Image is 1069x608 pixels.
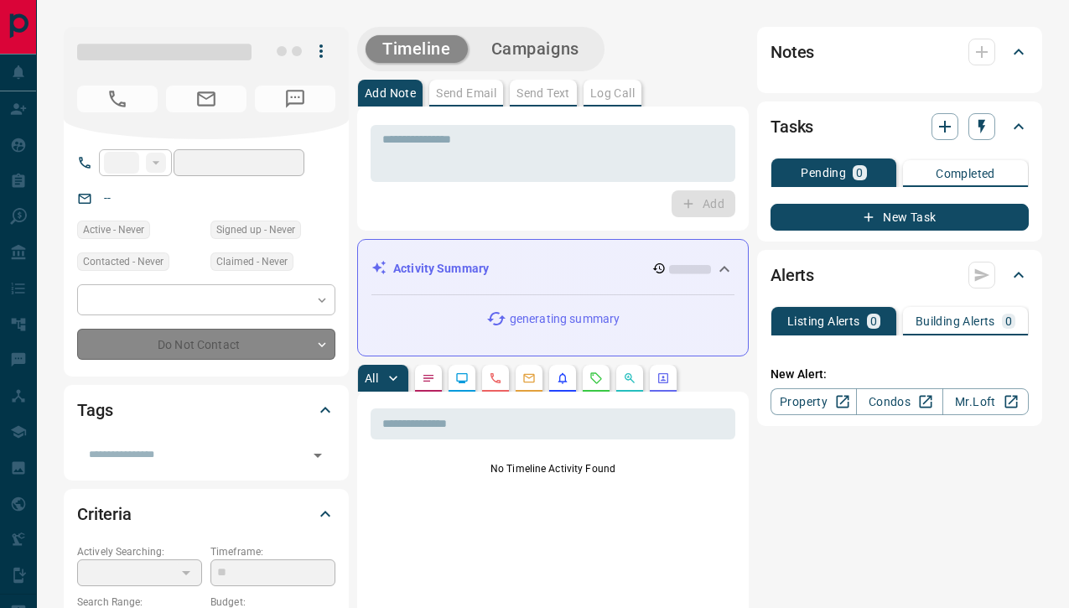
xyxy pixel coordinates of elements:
p: Listing Alerts [787,315,860,327]
button: Timeline [366,35,468,63]
p: Actively Searching: [77,544,202,559]
h2: Tags [77,397,112,424]
div: Tasks [771,107,1029,147]
button: New Task [771,204,1029,231]
svg: Calls [489,372,502,385]
div: Do Not Contact [77,329,335,360]
button: Open [306,444,330,467]
p: Timeframe: [210,544,335,559]
p: All [365,372,378,384]
div: Tags [77,390,335,430]
h2: Tasks [771,113,813,140]
p: generating summary [510,310,620,328]
p: Building Alerts [916,315,995,327]
p: 0 [1005,315,1012,327]
a: Property [771,388,857,415]
p: Activity Summary [393,260,489,278]
p: 0 [870,315,877,327]
span: No Number [77,86,158,112]
svg: Listing Alerts [556,372,569,385]
svg: Emails [522,372,536,385]
a: -- [104,191,111,205]
p: Completed [936,168,995,179]
div: Criteria [77,494,335,534]
svg: Lead Browsing Activity [455,372,469,385]
p: New Alert: [771,366,1029,383]
svg: Opportunities [623,372,636,385]
span: Claimed - Never [216,253,288,270]
h2: Alerts [771,262,814,288]
div: Activity Summary [371,253,734,284]
p: No Timeline Activity Found [371,461,735,476]
svg: Agent Actions [656,372,670,385]
svg: Requests [589,372,603,385]
svg: Notes [422,372,435,385]
h2: Criteria [77,501,132,527]
button: Campaigns [475,35,596,63]
h2: Notes [771,39,814,65]
div: Notes [771,32,1029,72]
p: 0 [856,167,863,179]
span: No Email [166,86,246,112]
span: Signed up - Never [216,221,295,238]
a: Condos [856,388,942,415]
p: Pending [801,167,846,179]
span: No Number [255,86,335,112]
span: Contacted - Never [83,253,163,270]
div: Alerts [771,255,1029,295]
p: Add Note [365,87,416,99]
a: Mr.Loft [942,388,1029,415]
span: Active - Never [83,221,144,238]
